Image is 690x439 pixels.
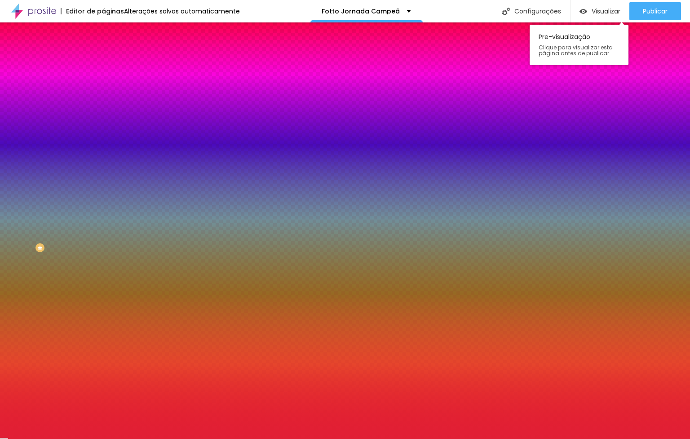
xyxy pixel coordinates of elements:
div: Pre-visualização [530,25,628,65]
button: Publicar [629,2,681,20]
div: Editor de páginas [61,8,124,14]
p: Fotto Jornada Campeã [322,8,400,14]
img: Icone [502,8,510,15]
span: Visualizar [592,8,620,15]
button: Visualizar [571,2,629,20]
span: Publicar [643,8,668,15]
img: view-1.svg [579,8,587,15]
div: Alterações salvas automaticamente [124,8,240,14]
span: Clique para visualizar esta página antes de publicar. [539,44,619,56]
